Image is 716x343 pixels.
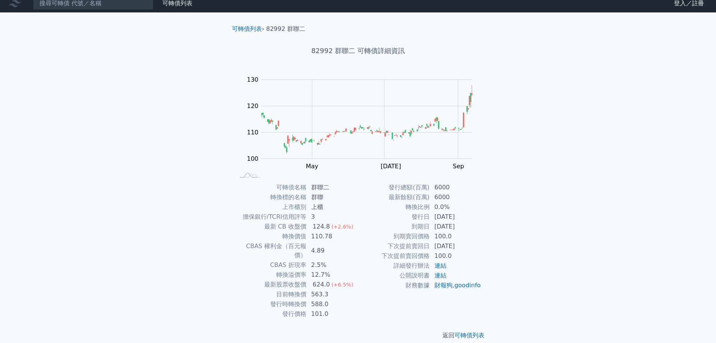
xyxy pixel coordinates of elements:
[235,232,307,241] td: 轉換價值
[358,251,430,261] td: 下次提前賣回價格
[381,163,401,170] tspan: [DATE]
[434,282,453,289] a: 財報狗
[247,102,259,110] tspan: 120
[235,299,307,309] td: 發行時轉換價
[232,24,264,34] li: ›
[226,331,490,340] p: 返回
[430,232,481,241] td: 100.0
[454,282,481,289] a: goodinfo
[678,307,716,343] div: 聊天小工具
[358,271,430,280] td: 公開說明書
[358,212,430,222] td: 發行日
[307,183,358,192] td: 群聯二
[235,241,307,260] td: CBAS 權利金（百元報價）
[453,163,464,170] tspan: Sep
[332,224,353,230] span: (+2.6%)
[235,183,307,192] td: 可轉債名稱
[678,307,716,343] iframe: Chat Widget
[235,192,307,202] td: 轉換標的名稱
[307,299,358,309] td: 588.0
[307,309,358,319] td: 101.0
[307,270,358,280] td: 12.7%
[358,261,430,271] td: 詳細發行辦法
[311,280,332,289] div: 624.0
[358,241,430,251] td: 下次提前賣回日
[307,232,358,241] td: 110.78
[247,129,259,136] tspan: 110
[358,280,430,290] td: 財務數據
[434,272,447,279] a: 連結
[307,202,358,212] td: 上櫃
[358,232,430,241] td: 到期賣回價格
[235,270,307,280] td: 轉換溢價率
[266,24,305,34] li: 82992 群聯二
[243,76,484,170] g: Chart
[430,222,481,232] td: [DATE]
[454,332,484,339] a: 可轉債列表
[235,290,307,299] td: 目前轉換價
[434,262,447,269] a: 連結
[306,163,318,170] tspan: May
[235,260,307,270] td: CBAS 折現率
[307,212,358,222] td: 3
[307,260,358,270] td: 2.5%
[430,202,481,212] td: 0.0%
[358,183,430,192] td: 發行總額(百萬)
[247,76,259,83] tspan: 130
[226,46,490,56] h1: 82992 群聯二 可轉債詳細資訊
[311,222,332,231] div: 124.8
[235,202,307,212] td: 上市櫃別
[235,212,307,222] td: 擔保銀行/TCRI信用評等
[247,155,259,162] tspan: 100
[307,192,358,202] td: 群聯
[358,192,430,202] td: 最新餘額(百萬)
[332,282,353,288] span: (+6.5%)
[430,280,481,290] td: ,
[430,251,481,261] td: 100.0
[430,192,481,202] td: 6000
[232,25,262,32] a: 可轉債列表
[430,183,481,192] td: 6000
[430,241,481,251] td: [DATE]
[235,222,307,232] td: 最新 CB 收盤價
[358,202,430,212] td: 轉換比例
[235,309,307,319] td: 發行價格
[358,222,430,232] td: 到期日
[307,241,358,260] td: 4.89
[430,212,481,222] td: [DATE]
[307,290,358,299] td: 563.3
[235,280,307,290] td: 最新股票收盤價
